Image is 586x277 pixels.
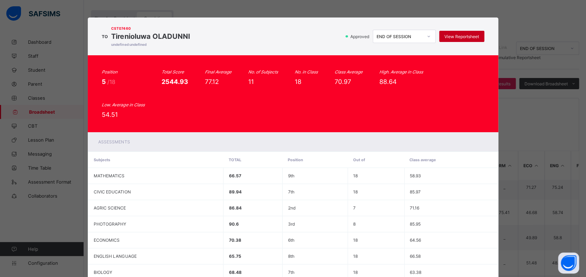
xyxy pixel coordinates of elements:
[353,189,358,194] span: 18
[229,157,241,162] span: Total
[353,173,358,178] span: 18
[410,270,421,275] span: 63.38
[410,221,421,227] span: 85.95
[410,189,421,194] span: 85.97
[229,254,241,259] span: 65.75
[353,270,358,275] span: 18
[107,78,115,85] span: /18
[294,69,317,74] i: No. in Class
[102,102,144,107] i: Low. Average in Class
[248,78,253,85] span: 11
[288,205,295,211] span: 2nd
[288,189,294,194] span: 7th
[379,78,396,85] span: 88.64
[248,69,278,74] i: No. of Subjects
[353,205,356,211] span: 7
[161,78,188,85] span: 2544.93
[102,78,107,85] span: 5
[229,189,241,194] span: 89.94
[410,173,421,178] span: 58.93
[444,34,479,39] span: View Reportsheet
[288,237,294,243] span: 6th
[111,32,190,41] span: Tirenioluwa OLADUNNI
[94,205,126,211] span: AGRIC SCIENCE
[334,78,351,85] span: 70.97
[294,78,301,85] span: 18
[205,78,219,85] span: 77.12
[102,69,117,74] i: Position
[288,221,294,227] span: 3rd
[229,237,241,243] span: 70.38
[102,111,118,118] span: 54.51
[229,270,241,275] span: 68.48
[94,157,110,162] span: Subjects
[409,157,436,162] span: Class average
[334,69,362,74] i: Class Average
[288,173,294,178] span: 9th
[288,270,294,275] span: 7th
[353,237,358,243] span: 18
[410,237,421,243] span: 64.56
[94,189,130,194] span: CIVIC EDUCATION
[410,205,419,211] span: 71.16
[377,34,423,39] div: END OF SESSION
[288,254,294,259] span: 8th
[350,34,371,39] span: Approved
[205,69,231,74] i: Final Average
[102,34,108,39] span: TO
[353,221,356,227] span: 8
[111,26,190,30] span: CST07460
[353,157,365,162] span: Out of
[288,157,303,162] span: Position
[94,221,126,227] span: PHOTOGRAPHY
[229,221,238,227] span: 90.6
[98,139,130,144] span: Assessments
[111,42,190,47] span: undefined undefined
[379,69,423,74] i: High. Average in Class
[558,253,579,274] button: Open asap
[94,270,112,275] span: BIOLOGY
[353,254,358,259] span: 18
[94,173,124,178] span: MATHEMATICS
[94,254,136,259] span: ENGLISH LANGUAGE
[161,69,184,74] i: Total Score
[410,254,421,259] span: 66.58
[94,237,120,243] span: ECONOMICS
[229,173,241,178] span: 66.57
[229,205,241,211] span: 86.84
